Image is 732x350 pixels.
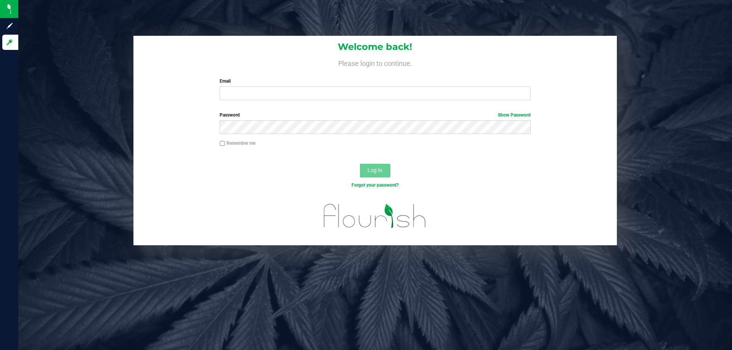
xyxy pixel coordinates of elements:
[220,112,240,118] span: Password
[368,167,382,173] span: Log In
[220,141,225,146] input: Remember me
[352,182,399,188] a: Forgot your password?
[133,42,617,52] h1: Welcome back!
[498,112,531,118] a: Show Password
[315,197,435,235] img: flourish_logo.svg
[6,22,13,30] inline-svg: Sign up
[6,38,13,46] inline-svg: Log in
[220,78,530,85] label: Email
[220,140,255,147] label: Remember me
[360,164,390,177] button: Log In
[133,58,617,67] h4: Please login to continue.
